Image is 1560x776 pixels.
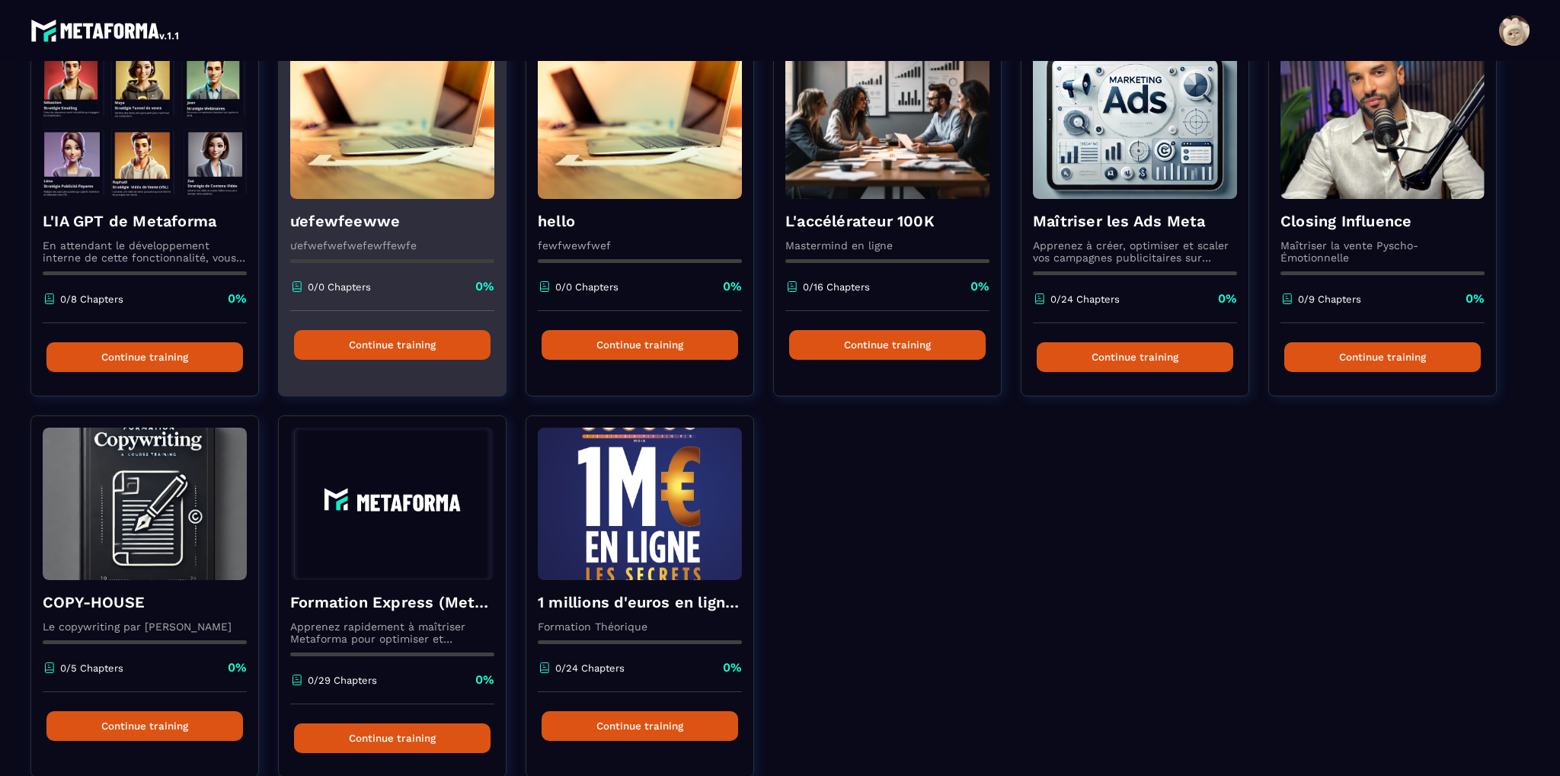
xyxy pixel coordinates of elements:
img: formation-background [1033,46,1237,199]
p: 0% [723,278,742,295]
p: fewfwewfwef [538,239,742,252]
p: Formation Théorique [538,620,742,633]
button: Continue training [1037,342,1233,372]
p: 0/9 Chapters [1298,293,1361,305]
p: Le copywriting par [PERSON_NAME] [43,620,247,633]
p: 0% [1466,290,1485,307]
p: 0/5 Chapters [60,662,123,674]
img: formation-background [43,46,247,199]
a: formation-backgroundL'accélérateur 100KMastermind en ligne0/16 Chapters0%Continue training [773,34,1021,415]
p: 0% [228,290,247,307]
button: Continue training [294,330,491,360]
img: formation-background [43,428,247,580]
p: Maîtriser la vente Pyscho-Émotionnelle [1280,239,1485,264]
a: formation-backgroundưefewfeewweưefwefwefwefewffewfe0/0 Chapters0%Continue training [278,34,526,415]
h4: ưefewfeewwe [290,210,494,232]
p: 0% [723,659,742,676]
img: formation-background [1280,46,1485,199]
p: 0% [475,278,494,295]
p: 0/8 Chapters [60,293,123,305]
h4: hello [538,210,742,232]
img: logo [30,15,181,46]
img: formation-background [290,46,494,199]
h4: Maîtriser les Ads Meta [1033,210,1237,232]
p: 0% [228,659,247,676]
button: Continue training [46,711,243,741]
h4: L'accélérateur 100K [785,210,989,232]
a: formation-backgroundClosing InfluenceMaîtriser la vente Pyscho-Émotionnelle0/9 Chapters0%Continue... [1268,34,1516,415]
p: 0/0 Chapters [308,281,371,293]
button: Continue training [1284,342,1481,372]
h4: Closing Influence [1280,210,1485,232]
img: formation-background [538,428,742,580]
p: 0% [970,278,989,295]
a: formation-backgroundMaîtriser les Ads MetaApprenez à créer, optimiser et scaler vos campagnes pub... [1021,34,1268,415]
p: 0/0 Chapters [555,281,619,293]
p: 0% [1218,290,1237,307]
a: formation-backgroundhellofewfwewfwef0/0 Chapters0%Continue training [526,34,773,415]
p: ưefwefwefwefewffewfe [290,239,494,252]
p: 0/24 Chapters [555,662,625,674]
p: Apprenez rapidement à maîtriser Metaforma pour optimiser et automatiser votre business. 🚀 [290,620,494,645]
button: Continue training [46,342,243,372]
a: formation-backgroundL'IA GPT de MetaformaEn attendant le développement interne de cette fonctionn... [30,34,278,415]
p: Apprenez à créer, optimiser et scaler vos campagnes publicitaires sur Facebook et Instagram. [1033,239,1237,264]
img: formation-background [785,46,989,199]
h4: 1 millions d'euros en ligne les secrets [538,592,742,613]
h4: COPY-HOUSE [43,592,247,613]
h4: Formation Express (Metaforma) [290,592,494,613]
button: Continue training [542,330,738,360]
p: 0/29 Chapters [308,675,377,686]
img: formation-background [538,46,742,199]
button: Continue training [294,723,491,753]
p: 0/24 Chapters [1050,293,1120,305]
p: 0/16 Chapters [803,281,870,293]
h4: L'IA GPT de Metaforma [43,210,247,232]
p: 0% [475,672,494,688]
img: formation-background [290,428,494,580]
p: En attendant le développement interne de cette fonctionnalité, vous pouvez déjà l’utiliser avec C... [43,239,247,264]
p: Mastermind en ligne [785,239,989,252]
button: Continue training [542,711,738,741]
button: Continue training [789,330,986,360]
